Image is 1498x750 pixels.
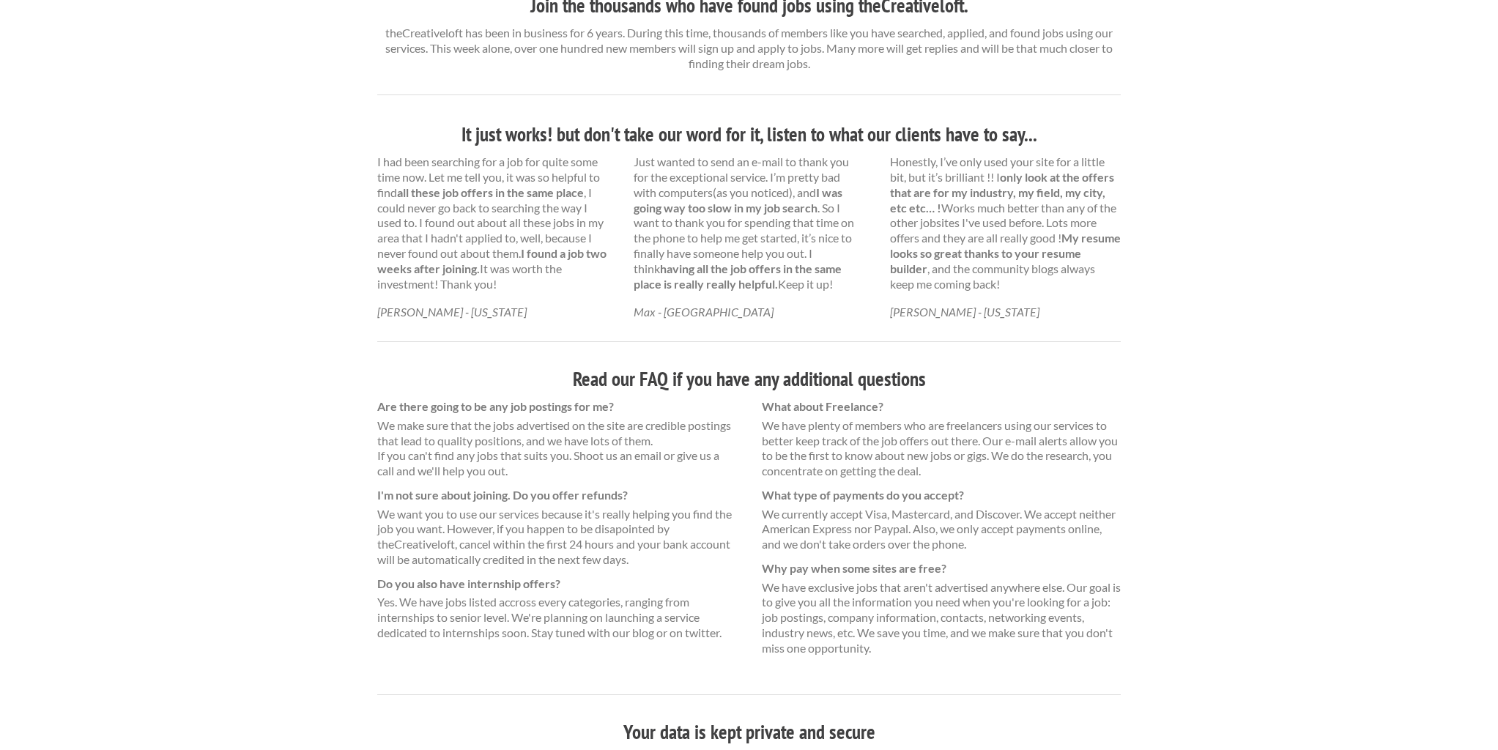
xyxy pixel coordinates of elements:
strong: I was going way too slow in my job search [634,185,842,215]
dd: We have plenty of members who are freelancers using our services to better keep track of the job ... [762,418,1121,479]
dt: Why pay when some sites are free? [762,561,1121,576]
cite: Max - [GEOGRAPHIC_DATA] [634,305,774,319]
strong: having all the job offers in the same place is really really helpful. [634,261,842,291]
dt: What type of payments do you accept? [762,488,1121,503]
cite: [PERSON_NAME] - [US_STATE] [377,305,527,319]
p: Just wanted to send an e-mail to thank you for the exceptional service. I’m pretty bad with compu... [634,155,864,292]
dt: Are there going to be any job postings for me? [377,399,736,415]
dt: Do you also have internship offers? [377,576,736,592]
p: theCreativeloft has been in business for 6 years. During this time, thousands of members like you... [377,26,1121,71]
strong: all these job offers in the same place [397,185,584,199]
dd: We make sure that the jobs advertised on the site are credible postings that lead to quality posi... [377,418,736,479]
h3: Read our FAQ if you have any additional questions [377,365,1121,393]
dd: Yes. We have jobs listed accross every categories, ranging from internships to senior level. We'r... [377,595,736,640]
dd: We currently accept Visa, Mastercard, and Discover. We accept neither American Express nor Paypal... [762,507,1121,552]
dt: I'm not sure about joining. Do you offer refunds? [377,488,736,503]
p: Honestly, I’ve only used your site for a little bit, but it’s brilliant !! I Works much better th... [890,155,1121,292]
h3: It just works! but don't take our word for it, listen to what our clients have to say... [377,121,1121,149]
dd: We want you to use our services because it's really helping you find the job you want. However, i... [377,507,736,568]
strong: My resume looks so great thanks to your resume builder [890,231,1121,275]
strong: only look at the offers that are for my industry, my field, my city, etc etc… ! [890,170,1114,215]
p: I had been searching for a job for quite some time now. Let me tell you, it was so helpful to fin... [377,155,608,292]
dt: What about Freelance? [762,399,1121,415]
cite: [PERSON_NAME] - [US_STATE] [890,305,1039,319]
strong: I found a job two weeks after joining. [377,246,607,275]
h3: Your data is kept private and secure [377,719,1121,746]
dd: We have exclusive jobs that aren't advertised anywhere else. Our goal is to give you all the info... [762,580,1121,656]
